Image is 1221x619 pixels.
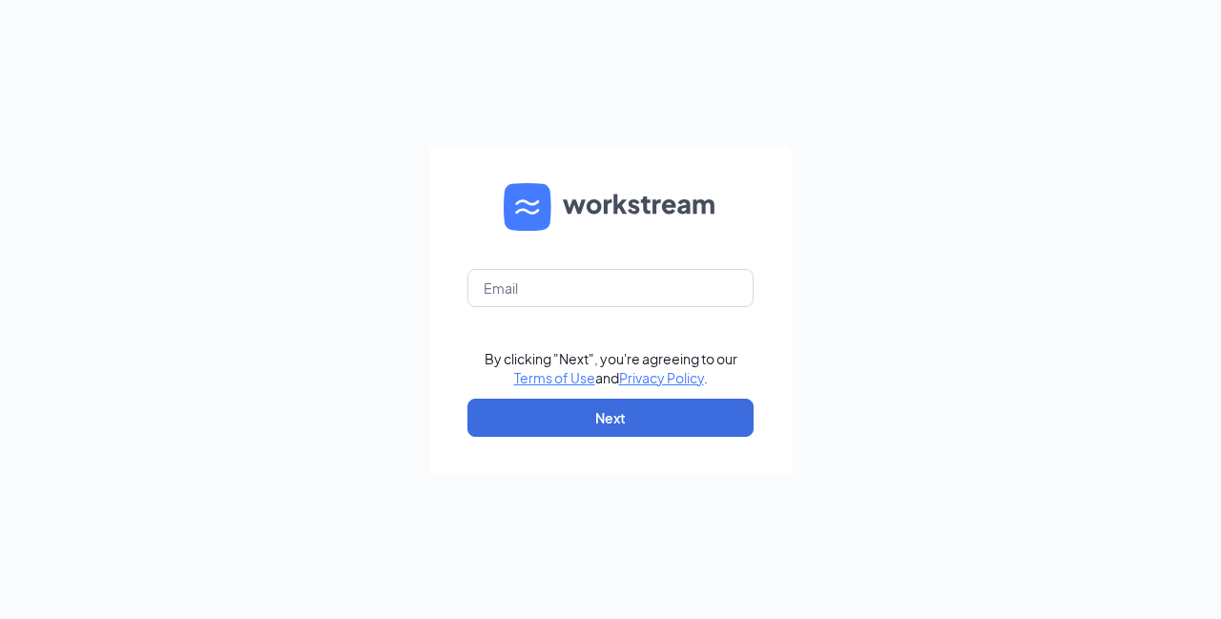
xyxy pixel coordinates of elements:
[504,183,717,231] img: WS logo and Workstream text
[467,399,754,437] button: Next
[514,369,595,386] a: Terms of Use
[485,349,737,387] div: By clicking "Next", you're agreeing to our and .
[619,369,704,386] a: Privacy Policy
[467,269,754,307] input: Email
